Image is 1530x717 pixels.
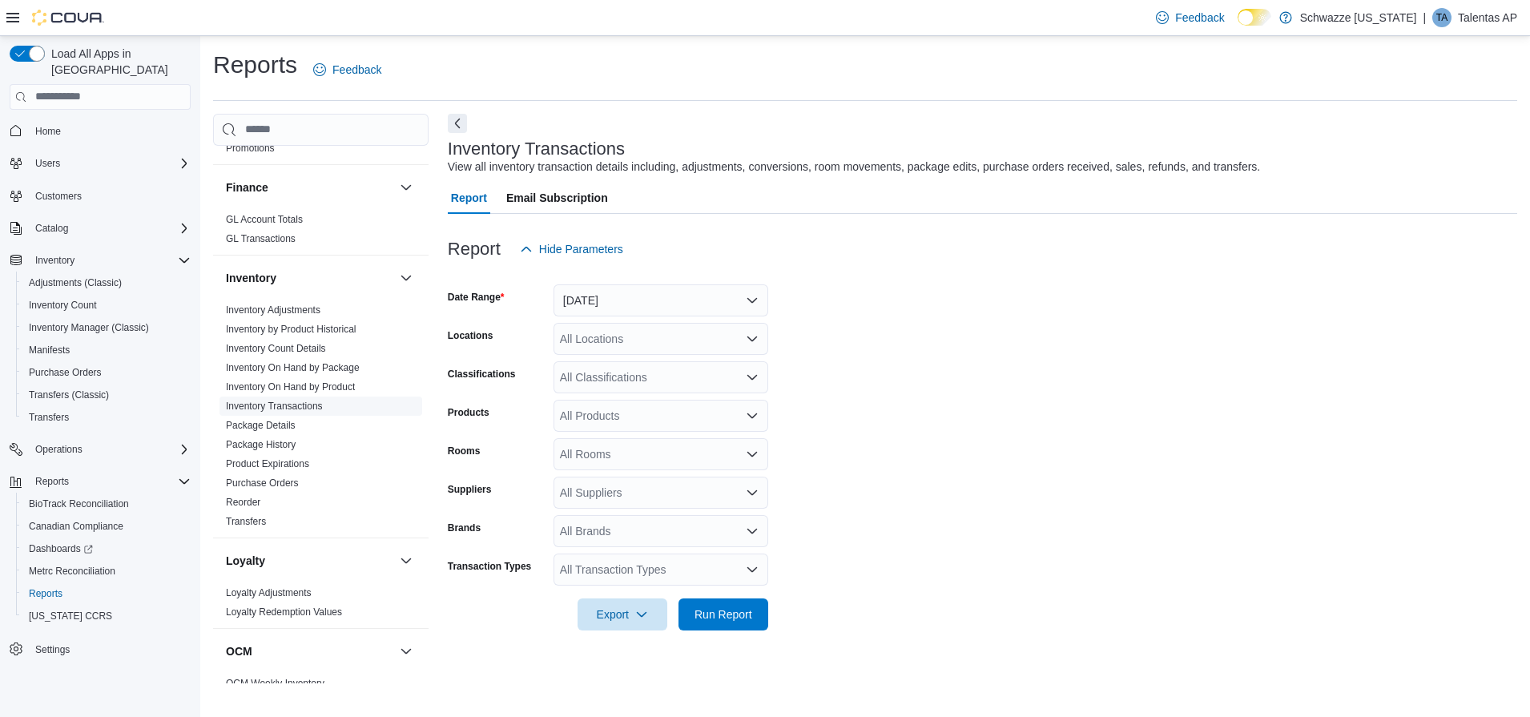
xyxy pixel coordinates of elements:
a: Inventory Count Details [226,343,326,354]
p: | [1423,8,1426,27]
label: Suppliers [448,483,492,496]
a: Metrc Reconciliation [22,562,122,581]
span: Metrc Reconciliation [22,562,191,581]
span: Reorder [226,496,260,509]
button: Canadian Compliance [16,515,197,538]
nav: Complex example [10,113,191,703]
a: Feedback [1150,2,1230,34]
span: Inventory Adjustments [226,304,320,316]
a: BioTrack Reconciliation [22,494,135,514]
span: Operations [35,443,83,456]
span: Loyalty Adjustments [226,586,312,599]
button: Open list of options [746,371,759,384]
span: Reports [29,472,191,491]
button: Adjustments (Classic) [16,272,197,294]
span: Purchase Orders [226,477,299,489]
span: Washington CCRS [22,606,191,626]
button: Operations [3,438,197,461]
a: Inventory by Product Historical [226,324,356,335]
a: Manifests [22,340,76,360]
p: Talentas AP [1458,8,1517,27]
a: OCM Weekly Inventory [226,678,324,689]
span: Canadian Compliance [29,520,123,533]
span: Inventory by Product Historical [226,323,356,336]
span: Transfers (Classic) [29,389,109,401]
span: Load All Apps in [GEOGRAPHIC_DATA] [45,46,191,78]
span: Adjustments (Classic) [29,276,122,289]
div: View all inventory transaction details including, adjustments, conversions, room movements, packa... [448,159,1260,175]
span: TA [1436,8,1447,27]
button: Users [3,152,197,175]
h3: OCM [226,643,252,659]
a: Inventory On Hand by Product [226,381,355,393]
a: Transfers [22,408,75,427]
button: Inventory Count [16,294,197,316]
span: Dashboards [22,539,191,558]
label: Locations [448,329,493,342]
span: Feedback [332,62,381,78]
span: Package History [226,438,296,451]
label: Rooms [448,445,481,457]
label: Date Range [448,291,505,304]
button: Operations [29,440,89,459]
h3: Inventory Transactions [448,139,625,159]
button: BioTrack Reconciliation [16,493,197,515]
div: Loyalty [213,583,429,628]
a: Product Expirations [226,458,309,469]
span: Home [29,121,191,141]
a: Inventory Count [22,296,103,315]
a: Inventory Manager (Classic) [22,318,155,337]
button: Inventory [3,249,197,272]
a: Reorder [226,497,260,508]
span: Package Details [226,419,296,432]
span: Home [35,125,61,138]
h3: Report [448,240,501,259]
button: Inventory [397,268,416,288]
button: Metrc Reconciliation [16,560,197,582]
button: Home [3,119,197,143]
span: Customers [35,190,82,203]
button: Open list of options [746,486,759,499]
a: Inventory Transactions [226,401,323,412]
button: Loyalty [226,553,393,569]
button: Open list of options [746,448,759,461]
button: Transfers [16,406,197,429]
button: Open list of options [746,563,759,576]
label: Classifications [448,368,516,381]
button: Catalog [29,219,74,238]
a: Dashboards [16,538,197,560]
span: Adjustments (Classic) [22,273,191,292]
span: Transfers [226,515,266,528]
button: Transfers (Classic) [16,384,197,406]
span: Dashboards [29,542,93,555]
button: OCM [397,642,416,661]
button: Run Report [678,598,768,630]
button: OCM [226,643,393,659]
a: Reports [22,584,69,603]
a: Dashboards [22,539,99,558]
button: Catalog [3,217,197,240]
a: Purchase Orders [226,477,299,489]
span: Reports [22,584,191,603]
div: Talentas AP [1432,8,1451,27]
input: Dark Mode [1238,9,1271,26]
div: Inventory [213,300,429,538]
a: Inventory On Hand by Package [226,362,360,373]
span: BioTrack Reconciliation [22,494,191,514]
a: Package History [226,439,296,450]
button: Open list of options [746,525,759,538]
span: Inventory On Hand by Package [226,361,360,374]
span: Inventory Manager (Classic) [22,318,191,337]
button: Finance [226,179,393,195]
button: Customers [3,184,197,207]
span: Catalog [35,222,68,235]
span: Report [451,182,487,214]
label: Brands [448,522,481,534]
span: Manifests [29,344,70,356]
button: Manifests [16,339,197,361]
button: Open list of options [746,332,759,345]
span: Settings [35,643,70,656]
button: Purchase Orders [16,361,197,384]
